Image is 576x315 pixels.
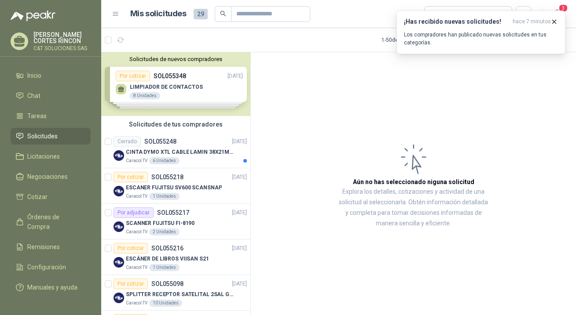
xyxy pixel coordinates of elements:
div: 1 - 50 de 181 [382,33,436,47]
div: Cerrado [114,136,141,147]
p: Caracol TV [126,157,147,164]
a: Configuración [11,259,91,275]
img: Company Logo [114,150,124,161]
div: Por cotizar [114,172,148,182]
span: Remisiones [27,242,60,252]
p: CINTA DYMO XTL CABLE LAMIN 38X21MMBLANCO [126,148,235,156]
span: Inicio [27,71,41,80]
p: [DATE] [232,173,247,181]
span: Negociaciones [27,172,68,181]
p: SOL055217 [157,210,189,216]
a: Por adjudicarSOL055217[DATE] Company LogoSCANNER FUJITSU FI-8190Caracol TV2 Unidades [101,204,250,239]
img: Company Logo [114,221,124,232]
p: Caracol TV [126,193,147,200]
span: Manuales y ayuda [27,282,77,292]
h3: Aún no has seleccionado niguna solicitud [353,177,474,187]
div: 6 Unidades [149,157,180,164]
div: 1 Unidades [149,264,180,271]
p: [DATE] [232,138,247,146]
span: Órdenes de Compra [27,212,82,232]
img: Company Logo [114,293,124,303]
p: C&T SOLUCIONES SAS [33,46,91,51]
a: Tareas [11,108,91,124]
a: Solicitudes [11,128,91,145]
p: SCANNER FUJITSU FI-8190 [126,219,194,228]
p: SOL055216 [151,245,183,251]
a: Por cotizarSOL055098[DATE] Company LogoSPLITTER RECEPTOR SATELITAL 2SAL GT-SP21Caracol TV10 Unidades [101,275,250,311]
p: SOL055218 [151,174,183,180]
span: Chat [27,91,40,101]
a: Órdenes de Compra [11,209,91,235]
p: Caracol TV [126,228,147,235]
span: 3 [558,4,568,12]
div: Por cotizar [114,243,148,253]
div: Todas [430,9,448,19]
span: Tareas [27,111,47,121]
p: SPLITTER RECEPTOR SATELITAL 2SAL GT-SP21 [126,290,235,299]
h1: Mis solicitudes [130,7,187,20]
p: Caracol TV [126,300,147,307]
img: Logo peakr [11,11,55,21]
a: Licitaciones [11,148,91,165]
div: 1 Unidades [149,193,180,200]
img: Company Logo [114,257,124,268]
span: Licitaciones [27,152,60,161]
span: search [220,11,226,17]
h3: ¡Has recibido nuevas solicitudes! [404,18,509,25]
p: [PERSON_NAME] CORTES RINCON [33,32,91,44]
div: Por cotizar [114,279,148,289]
a: Manuales y ayuda [11,279,91,296]
p: [DATE] [232,244,247,253]
span: Solicitudes [27,131,58,141]
p: Los compradores han publicado nuevas solicitudes en tus categorías. [404,31,558,47]
a: Por cotizarSOL055216[DATE] Company LogoESCÁNER DE LIBROS VIISAN S21Caracol TV1 Unidades [101,239,250,275]
button: Solicitudes de nuevos compradores [105,56,247,62]
a: CerradoSOL055248[DATE] Company LogoCINTA DYMO XTL CABLE LAMIN 38X21MMBLANCOCaracol TV6 Unidades [101,133,250,168]
span: hace 7 minutos [513,18,551,25]
p: [DATE] [232,209,247,217]
a: Inicio [11,67,91,84]
div: Por adjudicar [114,207,154,218]
div: 2 Unidades [149,228,180,235]
img: Company Logo [114,186,124,196]
span: 29 [194,9,208,19]
a: Negociaciones [11,168,91,185]
p: ESCANER FUJITSU SV600 SCANSNAP [126,184,222,192]
button: ¡Has recibido nuevas solicitudes!hace 7 minutos Los compradores han publicado nuevas solicitudes ... [396,11,565,54]
p: SOL055248 [144,138,176,145]
div: 10 Unidades [149,300,182,307]
div: Solicitudes de nuevos compradoresPor cotizarSOL055348[DATE] LIMPIADOR DE CONTACTOS8 UnidadesPor c... [101,52,250,116]
p: Explora los detalles, cotizaciones y actividad de una solicitud al seleccionarla. Obtén informaci... [339,187,488,229]
p: SOL055098 [151,281,183,287]
span: Cotizar [27,192,48,202]
div: Solicitudes de tus compradores [101,116,250,133]
button: 3 [550,6,565,22]
a: Chat [11,87,91,104]
a: Por cotizarSOL055218[DATE] Company LogoESCANER FUJITSU SV600 SCANSNAPCaracol TV1 Unidades [101,168,250,204]
a: Cotizar [11,188,91,205]
span: Configuración [27,262,66,272]
p: [DATE] [232,280,247,288]
p: Caracol TV [126,264,147,271]
p: ESCÁNER DE LIBROS VIISAN S21 [126,255,209,263]
a: Remisiones [11,239,91,255]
